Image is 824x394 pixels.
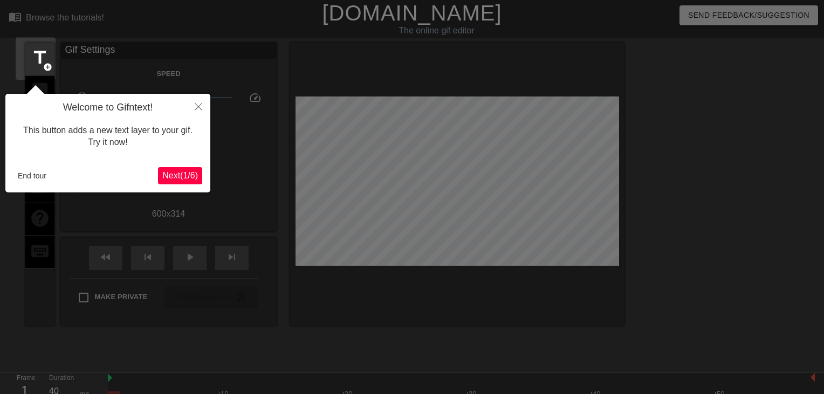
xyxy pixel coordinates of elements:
[13,102,202,114] h4: Welcome to Gifntext!
[187,94,210,119] button: Close
[13,168,51,184] button: End tour
[13,114,202,160] div: This button adds a new text layer to your gif. Try it now!
[158,167,202,184] button: Next
[162,171,198,180] span: Next ( 1 / 6 )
